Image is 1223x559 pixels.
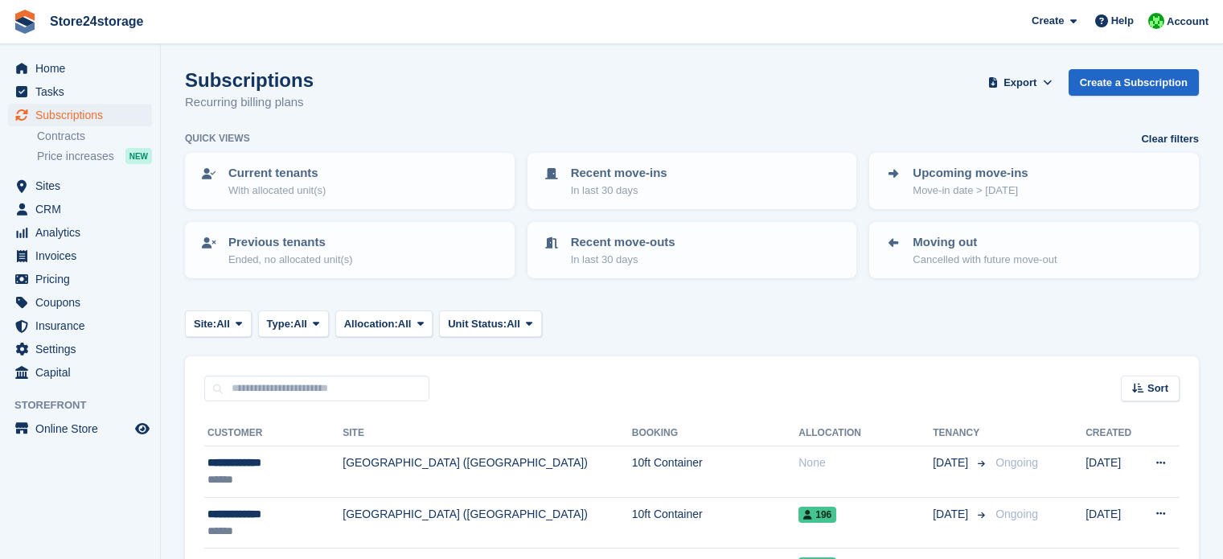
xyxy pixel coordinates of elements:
[35,245,132,267] span: Invoices
[871,224,1197,277] a: Moving out Cancelled with future move-out
[35,268,132,290] span: Pricing
[125,148,152,164] div: NEW
[571,252,675,268] p: In last 30 days
[8,80,152,103] a: menu
[8,245,152,267] a: menu
[995,508,1038,520] span: Ongoing
[258,310,329,337] button: Type: All
[1086,497,1139,549] td: [DATE]
[8,104,152,126] a: menu
[1147,380,1168,397] span: Sort
[35,338,132,360] span: Settings
[228,252,353,268] p: Ended, no allocated unit(s)
[8,417,152,440] a: menu
[913,252,1057,268] p: Cancelled with future move-out
[343,421,631,446] th: Site
[8,198,152,220] a: menu
[507,316,520,332] span: All
[1148,13,1164,29] img: Tracy Harper
[185,93,314,112] p: Recurring billing plans
[37,129,152,144] a: Contracts
[913,183,1028,199] p: Move-in date > [DATE]
[35,291,132,314] span: Coupons
[1032,13,1064,29] span: Create
[228,164,326,183] p: Current tenants
[194,316,216,332] span: Site:
[35,57,132,80] span: Home
[35,198,132,220] span: CRM
[985,69,1056,96] button: Export
[8,221,152,244] a: menu
[267,316,294,332] span: Type:
[933,421,989,446] th: Tenancy
[8,268,152,290] a: menu
[1086,446,1139,498] td: [DATE]
[798,421,933,446] th: Allocation
[344,316,398,332] span: Allocation:
[933,506,971,523] span: [DATE]
[187,154,513,208] a: Current tenants With allocated unit(s)
[204,421,343,446] th: Customer
[398,316,412,332] span: All
[133,419,152,438] a: Preview store
[448,316,507,332] span: Unit Status:
[571,183,667,199] p: In last 30 days
[43,8,150,35] a: Store24storage
[1086,421,1139,446] th: Created
[35,104,132,126] span: Subscriptions
[8,314,152,337] a: menu
[1167,14,1209,30] span: Account
[216,316,230,332] span: All
[37,147,152,165] a: Price increases NEW
[14,397,160,413] span: Storefront
[1069,69,1199,96] a: Create a Subscription
[228,233,353,252] p: Previous tenants
[343,497,631,549] td: [GEOGRAPHIC_DATA] ([GEOGRAPHIC_DATA])
[571,233,675,252] p: Recent move-outs
[1111,13,1134,29] span: Help
[8,291,152,314] a: menu
[185,310,252,337] button: Site: All
[8,57,152,80] a: menu
[571,164,667,183] p: Recent move-ins
[632,421,799,446] th: Booking
[343,446,631,498] td: [GEOGRAPHIC_DATA] ([GEOGRAPHIC_DATA])
[798,507,836,523] span: 196
[913,164,1028,183] p: Upcoming move-ins
[798,454,933,471] div: None
[933,454,971,471] span: [DATE]
[185,131,250,146] h6: Quick views
[35,221,132,244] span: Analytics
[1141,131,1199,147] a: Clear filters
[8,361,152,384] a: menu
[228,183,326,199] p: With allocated unit(s)
[293,316,307,332] span: All
[37,149,114,164] span: Price increases
[439,310,541,337] button: Unit Status: All
[871,154,1197,208] a: Upcoming move-ins Move-in date > [DATE]
[13,10,37,34] img: stora-icon-8386f47178a22dfd0bd8f6a31ec36ba5ce8667c1dd55bd0f319d3a0aa187defe.svg
[1003,75,1036,91] span: Export
[995,456,1038,469] span: Ongoing
[187,224,513,277] a: Previous tenants Ended, no allocated unit(s)
[35,80,132,103] span: Tasks
[529,224,856,277] a: Recent move-outs In last 30 days
[185,69,314,91] h1: Subscriptions
[35,314,132,337] span: Insurance
[8,175,152,197] a: menu
[35,361,132,384] span: Capital
[632,446,799,498] td: 10ft Container
[35,175,132,197] span: Sites
[35,417,132,440] span: Online Store
[913,233,1057,252] p: Moving out
[8,338,152,360] a: menu
[529,154,856,208] a: Recent move-ins In last 30 days
[335,310,433,337] button: Allocation: All
[632,497,799,549] td: 10ft Container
